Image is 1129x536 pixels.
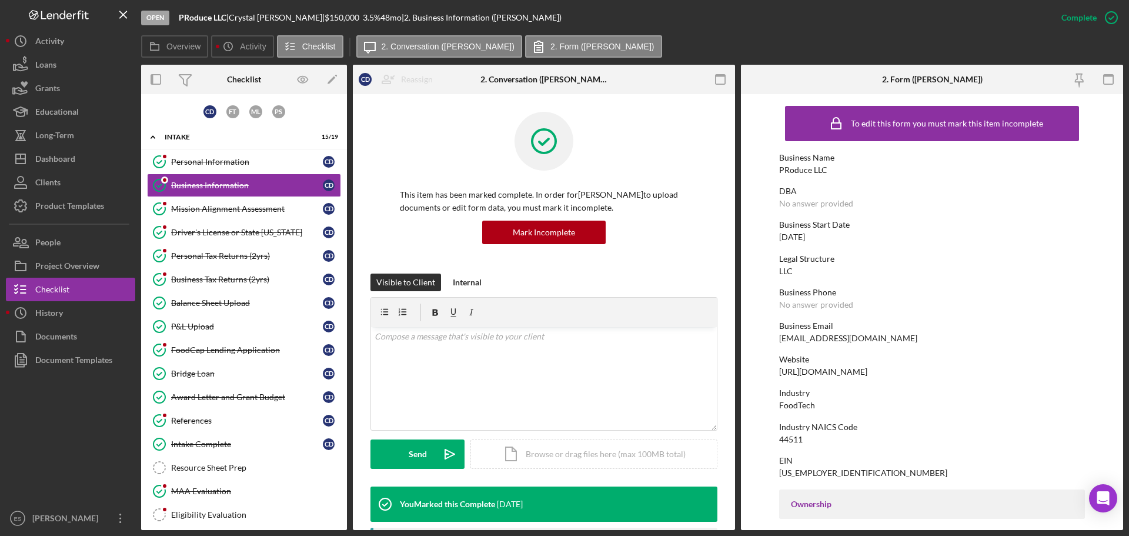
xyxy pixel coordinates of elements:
p: This item has been marked complete. In order for [PERSON_NAME] to upload documents or edit form d... [400,188,688,215]
div: PRoduce LLC [779,165,827,175]
div: 44511 [779,435,803,444]
a: Business InformationCD [147,174,341,197]
div: Driver's License or State [US_STATE] [171,228,323,237]
div: To edit this form you must mark this item incomplete [851,119,1043,128]
div: | 2. Business Information ([PERSON_NAME]) [402,13,562,22]
div: Business Phone [779,288,1085,297]
a: Long-Term [6,124,135,147]
div: C D [323,344,335,356]
div: Industry [779,388,1085,398]
div: Reassign [401,68,433,91]
a: Educational [6,100,135,124]
div: DBA [779,187,1085,196]
div: Grants [35,76,60,103]
a: Grants [6,76,135,100]
div: Internal [453,274,482,291]
div: Complete [1061,6,1097,29]
div: C D [323,250,335,262]
a: Checklist [6,278,135,301]
a: Personal InformationCD [147,150,341,174]
span: $150,000 [325,12,359,22]
button: Documents [6,325,135,348]
div: Open Intercom Messenger [1089,484,1117,512]
div: [US_EMPLOYER_IDENTIFICATION_NUMBER] [779,468,947,478]
a: Bridge LoanCD [147,362,341,385]
div: [DATE] [779,232,805,242]
a: Mission Alignment AssessmentCD [147,197,341,221]
a: Driver's License or State [US_STATE]CD [147,221,341,244]
div: 2. Conversation ([PERSON_NAME]) [480,75,608,84]
button: Checklist [277,35,343,58]
div: Personal Tax Returns (2yrs) [171,251,323,261]
a: Intake CompleteCD [147,432,341,456]
button: Complete [1050,6,1123,29]
div: M L [249,105,262,118]
label: 2. Conversation ([PERSON_NAME]) [382,42,515,51]
div: Website [779,355,1085,364]
div: Activity [35,29,64,56]
button: Dashboard [6,147,135,171]
div: FoodTech [779,401,815,410]
div: Educational [35,100,79,126]
button: Product Templates [6,194,135,218]
div: Crystal [PERSON_NAME] | [229,13,325,22]
a: Resource Sheet Prep [147,456,341,480]
div: Visible to Client [376,274,435,291]
button: Visible to Client [370,274,441,291]
div: F T [226,105,239,118]
button: Internal [447,274,487,291]
div: C D [323,274,335,285]
button: Project Overview [6,254,135,278]
div: Business Tax Returns (2yrs) [171,275,323,284]
button: Mark Incomplete [482,221,606,244]
button: 2. Form ([PERSON_NAME]) [525,35,662,58]
button: People [6,231,135,254]
div: Personal Information [171,157,323,167]
a: Personal Tax Returns (2yrs)CD [147,244,341,268]
div: Mark Incomplete [513,221,575,244]
a: History [6,301,135,325]
button: Clients [6,171,135,194]
div: Business Email [779,321,1085,331]
div: C D [323,438,335,450]
a: Award Letter and Grant BudgetCD [147,385,341,409]
div: 2. Form ([PERSON_NAME]) [882,75,983,84]
div: P S [272,105,285,118]
div: Business Name [779,153,1085,162]
div: Loans [35,53,56,79]
a: Balance Sheet UploadCD [147,291,341,315]
div: C D [323,391,335,403]
div: 3.5 % [363,13,380,22]
div: C D [203,105,216,118]
button: Loans [6,53,135,76]
a: ReferencesCD [147,409,341,432]
div: C D [323,297,335,309]
div: You Marked this Complete [400,500,495,509]
div: C D [323,156,335,168]
b: PRoduce LLC [179,12,226,22]
div: People [35,231,61,257]
div: C D [323,368,335,379]
div: Business Start Date [779,220,1085,229]
div: Bridge Loan [171,369,323,378]
div: History [35,301,63,328]
div: Ownership [791,500,1073,509]
div: Industry NAICS Code [779,422,1085,432]
div: Checklist [227,75,261,84]
div: Project Overview [35,254,99,281]
div: C D [323,179,335,191]
div: 15 / 19 [317,134,338,141]
div: Product Templates [35,194,104,221]
div: References [171,416,323,425]
div: Open [141,11,169,25]
div: P&L Upload [171,322,323,331]
div: Clients [35,171,61,197]
div: C D [323,415,335,427]
div: 48 mo [380,13,402,22]
div: Resource Sheet Prep [171,463,340,472]
div: [EMAIL_ADDRESS][DOMAIN_NAME] [779,334,917,343]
